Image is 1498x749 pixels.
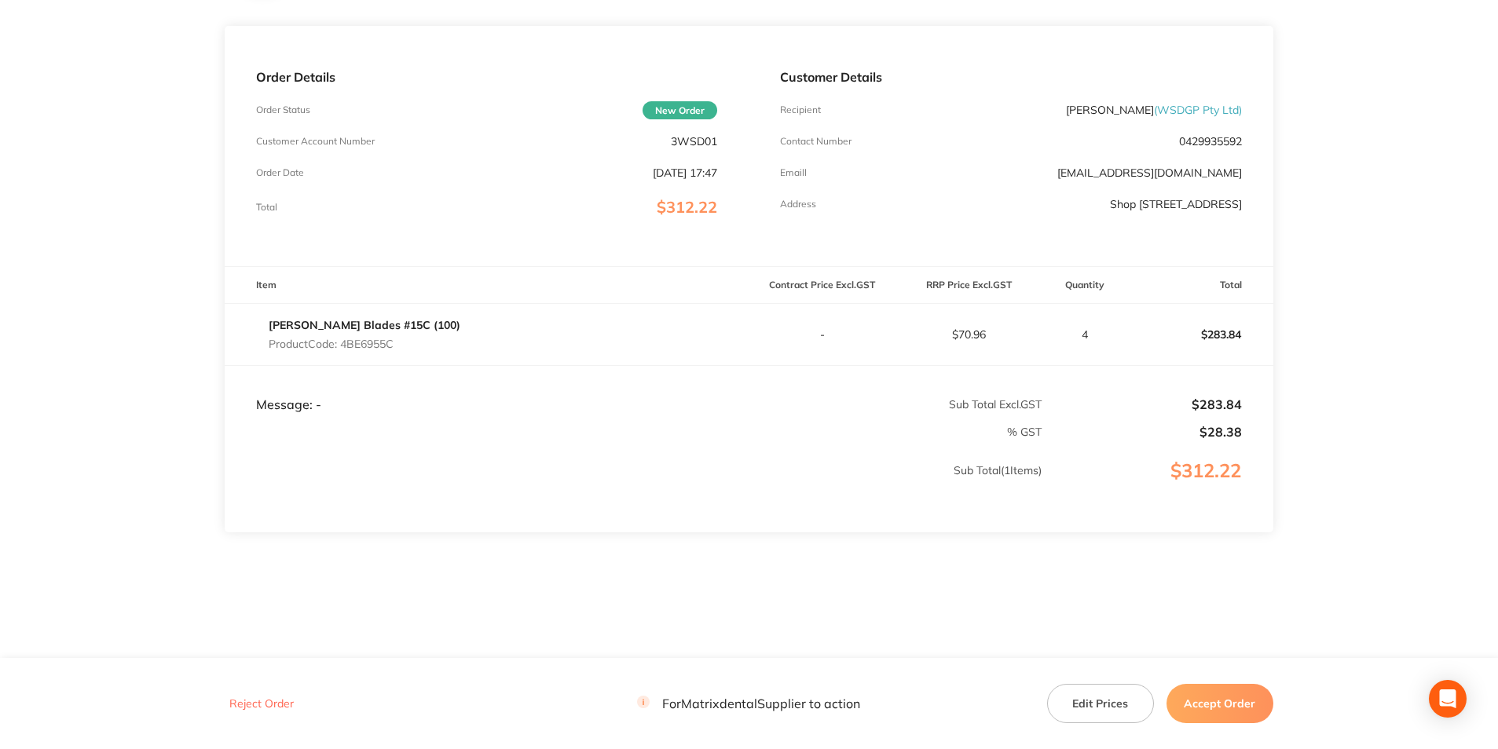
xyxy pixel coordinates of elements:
[1127,316,1273,353] p: $283.84
[1043,328,1126,341] p: 4
[780,199,816,210] p: Address
[896,328,1042,341] p: $70.96
[653,166,717,179] p: [DATE] 17:47
[256,104,310,115] p: Order Status
[780,70,1241,84] p: Customer Details
[749,398,1042,411] p: Sub Total Excl. GST
[1429,680,1467,718] div: Open Intercom Messenger
[256,136,375,147] p: Customer Account Number
[225,426,1042,438] p: % GST
[1066,104,1242,116] p: [PERSON_NAME]
[657,197,717,217] span: $312.22
[1043,425,1242,439] p: $28.38
[225,464,1042,508] p: Sub Total ( 1 Items)
[225,365,749,412] td: Message: -
[1043,460,1273,513] p: $312.22
[671,135,717,148] p: 3WSD01
[643,101,717,119] span: New Order
[637,696,860,711] p: For Matrixdental Supplier to action
[1057,166,1242,180] a: [EMAIL_ADDRESS][DOMAIN_NAME]
[269,318,460,332] a: [PERSON_NAME] Blades #15C (100)
[1154,103,1242,117] span: ( WSDGP Pty Ltd )
[256,167,304,178] p: Order Date
[1047,684,1154,723] button: Edit Prices
[1179,135,1242,148] p: 0429935592
[1126,267,1273,304] th: Total
[749,328,895,341] p: -
[896,267,1042,304] th: RRP Price Excl. GST
[1043,397,1242,411] p: $283.84
[749,267,896,304] th: Contract Price Excl. GST
[225,696,299,711] button: Reject Order
[780,167,807,178] p: Emaill
[225,267,749,304] th: Item
[1167,684,1273,723] button: Accept Order
[256,202,277,213] p: Total
[1110,198,1242,210] p: Shop [STREET_ADDRESS]
[780,136,852,147] p: Contact Number
[256,70,717,84] p: Order Details
[269,338,460,350] p: Product Code: 4BE6955C
[780,104,821,115] p: Recipient
[1042,267,1126,304] th: Quantity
